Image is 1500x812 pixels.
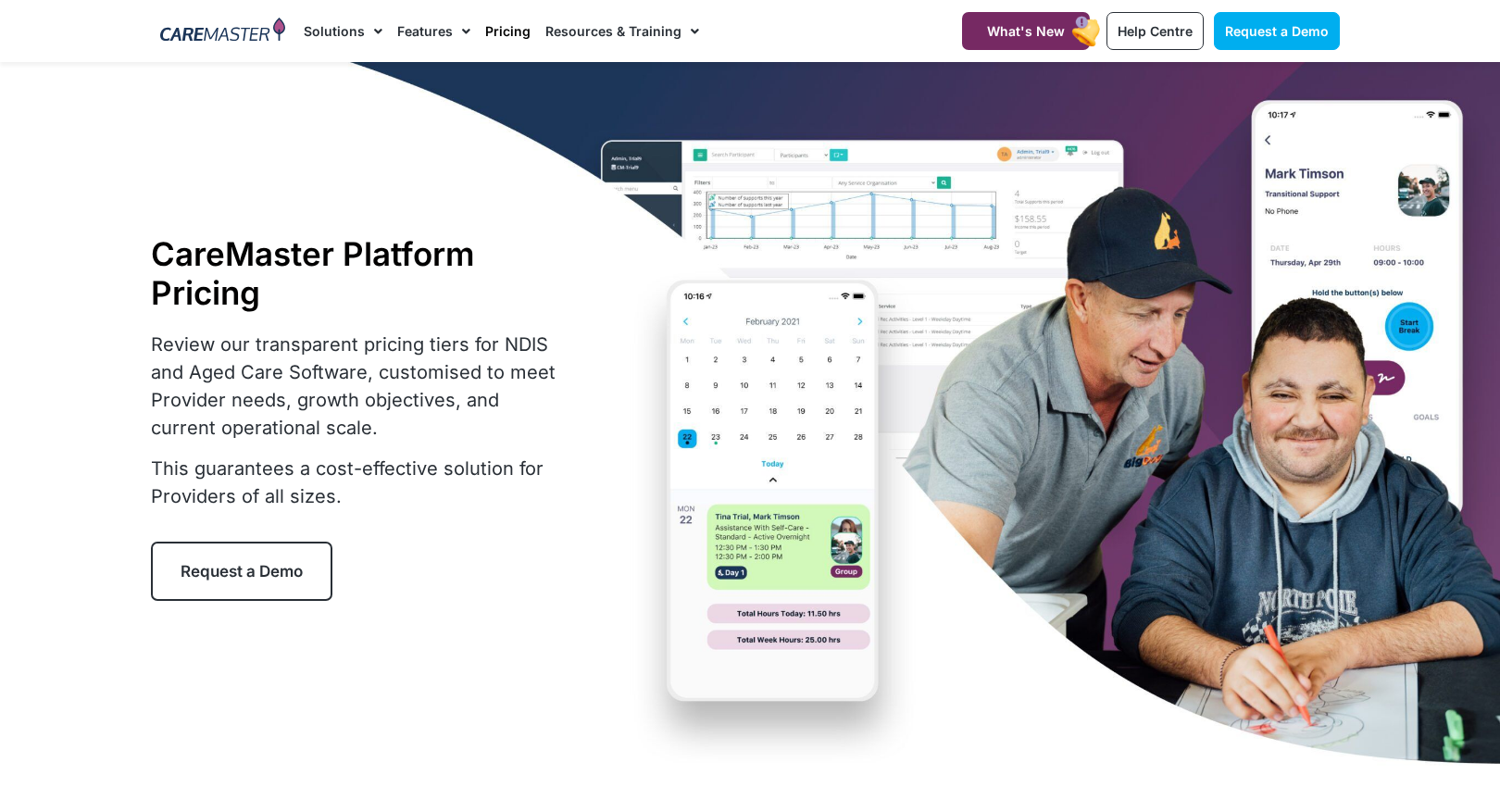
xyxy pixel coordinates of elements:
[1106,12,1204,50] a: Help Centre
[181,562,303,581] span: Request a Demo
[1214,12,1340,50] a: Request a Demo
[151,331,568,442] p: Review our transparent pricing tiers for NDIS and Aged Care Software, customised to meet Provider...
[962,12,1090,50] a: What's New
[1225,23,1329,39] span: Request a Demo
[987,23,1065,39] span: What's New
[151,234,568,312] h1: CareMaster Platform Pricing
[160,18,285,45] img: CareMaster Logo
[1118,23,1193,39] span: Help Centre
[151,455,568,510] p: This guarantees a cost-effective solution for Providers of all sizes.
[151,542,332,601] a: Request a Demo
